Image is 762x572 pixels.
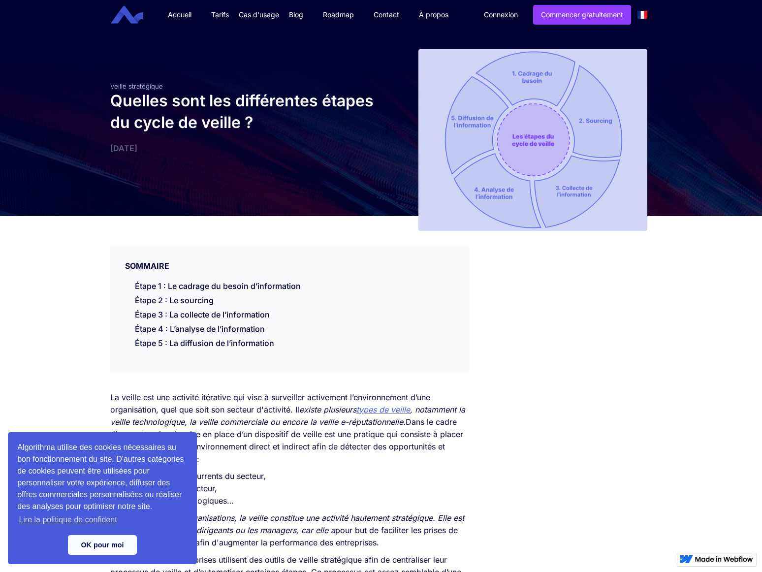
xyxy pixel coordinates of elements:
div: Veille stratégique [110,82,376,90]
div: Cas d'usage [239,10,279,20]
li: activités des concurrents du secteur, [130,470,468,482]
a: Étape 4 : L’analyse de l’information [135,324,265,334]
div: [DATE] [110,143,376,153]
span: Algorithma utilise des cookies nécessaires au bon fonctionnement du site. D'autres catégories de ... [17,442,188,527]
a: dismiss cookie message [68,535,137,555]
a: home [118,6,150,24]
a: Étape 2 : Le sourcing [135,295,214,305]
a: Connexion [476,5,525,24]
div: cookieconsent [8,432,197,564]
a: Étape 3 : La collecte de l’information [135,310,270,319]
p: La veille est une activité itérative qui vise à surveiller activement l’environnement d’une organ... [110,391,468,465]
em: , notamment la veille technologique, la veille commerciale ou encore la veille e-réputationnelle. [110,405,465,427]
a: types de veille [356,405,410,414]
a: Étape 1 : Le cadrage du besoin d’information [135,281,301,291]
p: pour but de faciliter les prises de décisions stratégiques afin d'augmenter la performance des en... [110,512,468,549]
a: Étape 5 : La diffusion de l’information [135,338,274,348]
div: SOMMAIRE [110,246,468,271]
h1: Quelles sont les différentes étapes du cycle de veille ? [110,90,376,133]
li: évolutions technologiques… [130,495,468,507]
img: Made in Webflow [695,556,753,562]
a: Commencer gratuitement [533,5,631,25]
li: tendances d’un secteur, [130,482,468,495]
em: Dans la plupart des organisations, la veille constitue une activité hautement stratégique. Elle e... [110,513,464,535]
em: existe plusieurs [299,405,356,414]
a: learn more about cookies [17,512,119,527]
